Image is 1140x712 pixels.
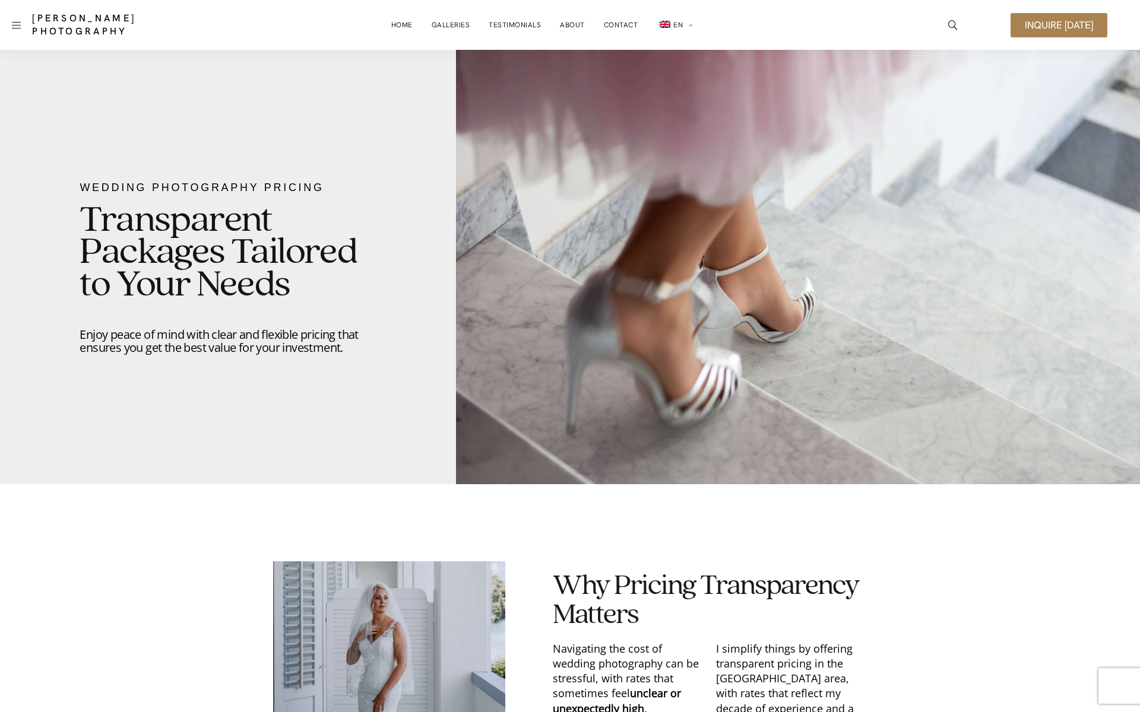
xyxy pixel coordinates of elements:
a: Testimonials [489,13,541,37]
span: Inquire [DATE] [1025,20,1093,30]
a: Galleries [432,13,470,37]
div: Wedding Photography Pricing [80,180,376,195]
a: About [560,13,585,37]
p: Enjoy peace of mind with clear and flexible pricing that ensures you get the best value for your ... [80,328,376,354]
img: EN [660,21,670,28]
a: Contact [604,13,638,37]
a: icon-magnifying-glass34 [942,14,964,36]
h2: Transparent Packages Tailored to Your Needs [80,205,376,301]
a: en_GBEN [657,13,693,37]
h2: Why Pricing Transparency Matters [553,571,867,630]
a: Inquire [DATE] [1011,13,1107,37]
a: [PERSON_NAME] Photography [32,12,226,38]
a: Home [391,13,413,37]
span: EN [673,20,683,30]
